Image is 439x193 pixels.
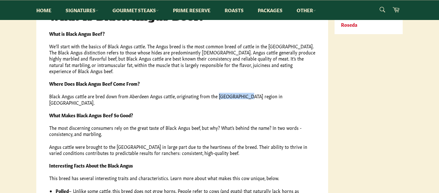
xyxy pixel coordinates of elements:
[49,162,133,169] strong: Interesting Facts About the Black Angus
[49,93,315,106] p: Black Angus cattle are bred down from Aberdeen Angus cattle, originating from the [GEOGRAPHIC_DAT...
[49,175,315,181] p: This breed has several interesting traits and characteristics. Learn more about what makes this c...
[290,0,322,20] a: Other
[59,0,105,20] a: Signatures
[49,43,315,74] p: We’ll start with the basics of Black Angus cattle. The Angus breed is the most common breed of ca...
[218,0,250,20] a: Roasts
[49,30,105,37] strong: What is Black Angus Beef?
[30,0,58,20] a: Home
[341,21,357,28] a: Roseda
[49,80,140,87] strong: Where Does Black Angus Beef Come From?
[49,144,315,156] p: Angus cattle were brought to the [GEOGRAPHIC_DATA] in large part due to the heartiness of the bre...
[49,125,315,137] p: The most discerning consumers rely on the great taste of Black Angus beef, but why? What’s behind...
[49,112,133,118] strong: What Makes Black Angus Beef So Good?
[251,0,289,20] a: Packages
[166,0,217,20] a: Prime Reserve
[106,0,165,20] a: Gourmet Steaks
